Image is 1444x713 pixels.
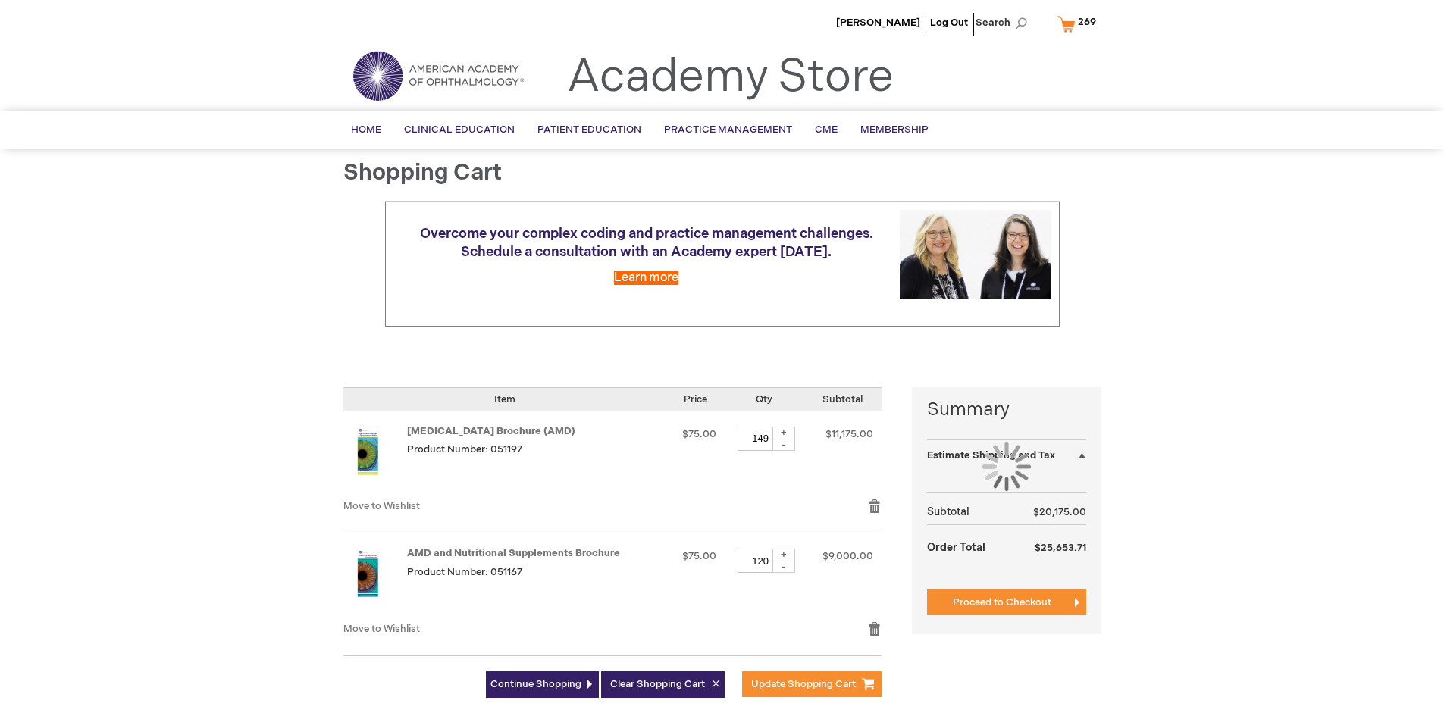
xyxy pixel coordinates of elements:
a: AMD and Nutritional Supplements Brochure [407,547,620,559]
span: Product Number: 051167 [407,566,522,578]
a: Log Out [930,17,968,29]
span: Clear Shopping Cart [610,678,705,690]
span: CME [815,124,838,136]
span: Continue Shopping [490,678,581,690]
span: Proceed to Checkout [953,596,1051,608]
img: Age-Related Macular Degeneration Brochure (AMD) [343,427,392,475]
a: Continue Shopping [486,671,599,698]
span: $9,000.00 [822,550,873,562]
span: Search [976,8,1033,38]
a: Learn more [614,271,678,285]
a: [MEDICAL_DATA] Brochure (AMD) [407,425,575,437]
button: Clear Shopping Cart [601,671,725,698]
span: Product Number: 051197 [407,443,522,455]
div: - [772,439,795,451]
input: Qty [738,549,783,573]
span: Item [494,393,515,405]
a: Age-Related Macular Degeneration Brochure (AMD) [343,427,407,484]
span: $20,175.00 [1033,506,1086,518]
span: Practice Management [664,124,792,136]
div: + [772,427,795,439]
th: Subtotal [927,500,1008,525]
strong: Estimate Shipping and Tax [927,449,1055,461]
a: Academy Store [567,50,894,105]
span: Clinical Education [404,124,515,136]
a: Move to Wishlist [343,623,420,635]
span: Price [684,393,707,405]
span: $75.00 [682,428,716,440]
input: Qty [738,427,783,451]
a: 269 [1054,11,1106,37]
span: Subtotal [822,393,863,405]
span: $75.00 [682,550,716,562]
span: Patient Education [537,124,641,136]
span: Shopping Cart [343,159,502,186]
div: - [772,561,795,573]
a: [PERSON_NAME] [836,17,920,29]
span: $25,653.71 [1035,542,1086,554]
strong: Order Total [927,533,985,560]
span: Overcome your complex coding and practice management challenges. Schedule a consultation with an ... [420,226,873,260]
span: Qty [756,393,772,405]
img: AMD and Nutritional Supplements Brochure [343,549,392,597]
span: 269 [1078,16,1096,28]
button: Proceed to Checkout [927,589,1086,615]
div: + [772,549,795,561]
img: Schedule a consultation with an Academy expert today [900,210,1051,299]
button: Update Shopping Cart [742,671,882,697]
span: Home [351,124,381,136]
strong: Summary [927,397,1086,423]
a: Move to Wishlist [343,500,420,512]
span: $11,175.00 [825,428,873,440]
span: Update Shopping Cart [751,678,856,690]
span: Membership [860,124,929,136]
a: AMD and Nutritional Supplements Brochure [343,549,407,606]
img: Loading... [982,442,1031,491]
